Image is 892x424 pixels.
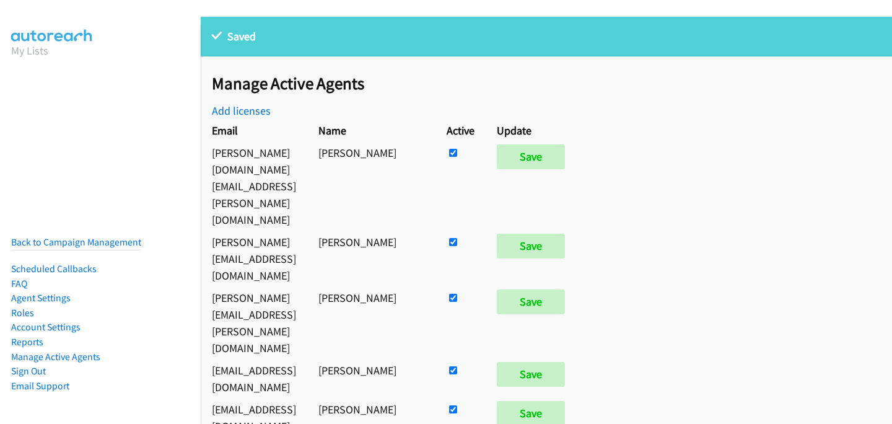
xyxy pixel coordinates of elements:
th: Active [435,119,486,141]
h2: Manage Active Agents [212,73,892,94]
td: [PERSON_NAME] [307,141,435,231]
a: My Lists [11,43,48,58]
input: Save [497,144,565,169]
a: Manage Active Agents [11,351,100,363]
a: Reports [11,336,43,348]
input: Save [497,289,565,314]
a: Email Support [11,380,69,392]
th: Update [486,119,582,141]
a: Sign Out [11,365,46,377]
td: [PERSON_NAME] [307,359,435,398]
a: Roles [11,307,34,319]
a: Account Settings [11,321,81,333]
p: Saved [212,28,881,45]
td: [PERSON_NAME][EMAIL_ADDRESS][DOMAIN_NAME] [201,231,307,286]
input: Save [497,234,565,258]
a: Scheduled Callbacks [11,263,97,275]
th: Email [201,119,307,141]
td: [EMAIL_ADDRESS][DOMAIN_NAME] [201,359,307,398]
td: [PERSON_NAME][DOMAIN_NAME][EMAIL_ADDRESS][PERSON_NAME][DOMAIN_NAME] [201,141,307,231]
a: Agent Settings [11,292,71,304]
td: [PERSON_NAME] [307,286,435,359]
a: FAQ [11,278,27,289]
a: Back to Campaign Management [11,236,141,248]
td: [PERSON_NAME][EMAIL_ADDRESS][PERSON_NAME][DOMAIN_NAME] [201,286,307,359]
input: Save [497,362,565,387]
a: Add licenses [212,104,271,118]
td: [PERSON_NAME] [307,231,435,286]
th: Name [307,119,435,141]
